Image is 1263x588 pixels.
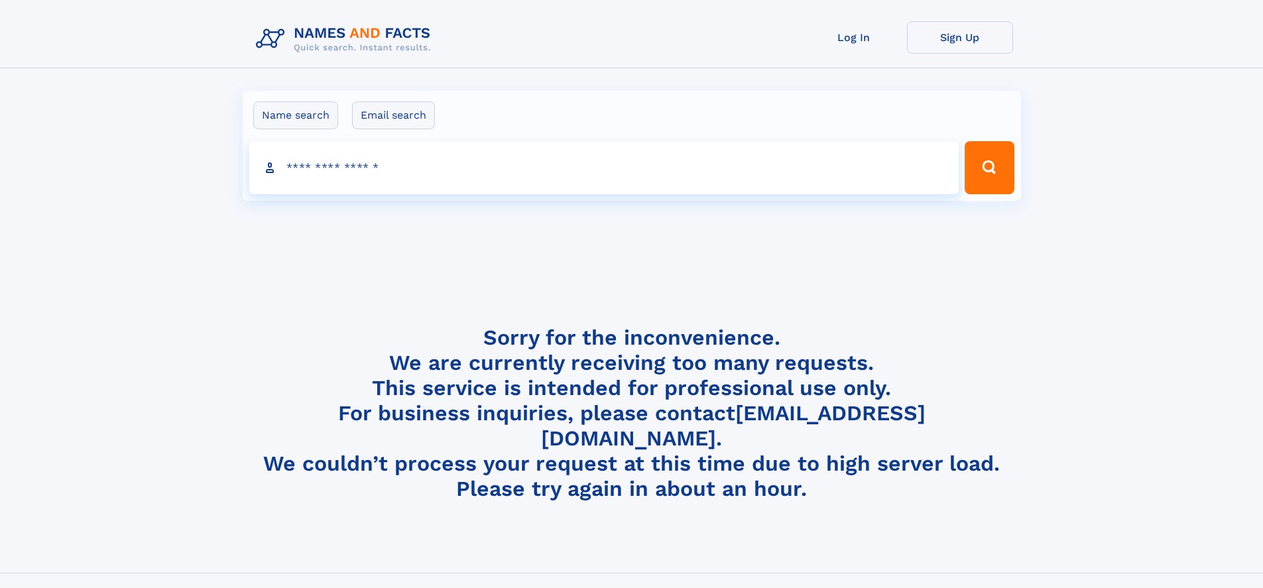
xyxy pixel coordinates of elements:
[352,101,435,129] label: Email search
[253,101,338,129] label: Name search
[541,400,926,451] a: [EMAIL_ADDRESS][DOMAIN_NAME]
[801,21,907,54] a: Log In
[965,141,1014,194] button: Search Button
[251,325,1013,502] h4: Sorry for the inconvenience. We are currently receiving too many requests. This service is intend...
[907,21,1013,54] a: Sign Up
[251,21,442,57] img: Logo Names and Facts
[249,141,959,194] input: search input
